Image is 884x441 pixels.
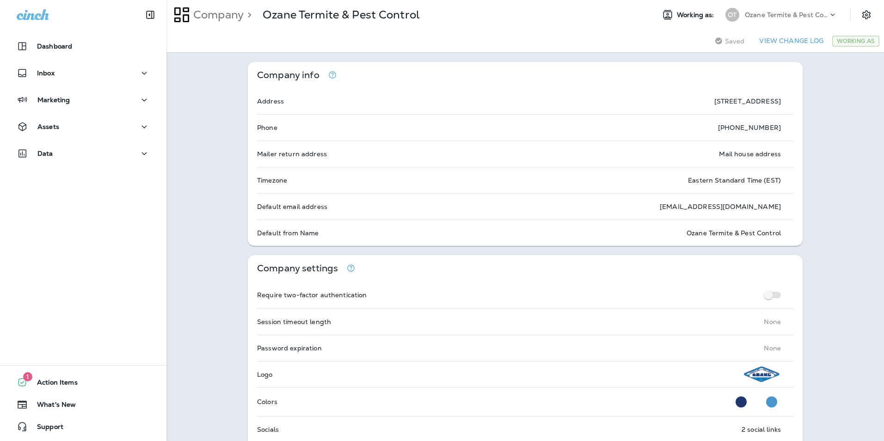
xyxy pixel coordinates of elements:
button: Assets [9,117,157,136]
div: Working As [832,36,879,47]
p: Colors [257,398,277,405]
p: Address [257,98,284,105]
p: [EMAIL_ADDRESS][DOMAIN_NAME] [660,203,781,210]
p: [STREET_ADDRESS] [714,98,781,105]
button: Dashboard [9,37,157,55]
button: 1Action Items [9,373,157,392]
p: Password expiration [257,344,322,352]
button: Support [9,417,157,436]
button: Primary Color [732,392,750,411]
p: Ozane Termite & Pest Control [687,229,781,237]
p: Socials [257,426,279,433]
p: Mail house address [719,150,781,158]
p: Assets [37,123,59,130]
span: Saved [725,37,745,45]
span: 1 [23,372,32,381]
button: Secondary Color [762,392,781,411]
button: Marketing [9,91,157,109]
p: Ozane Termite & Pest Control [263,8,420,22]
p: Marketing [37,96,70,104]
p: Phone [257,124,277,131]
p: Inbox [37,69,55,77]
p: Company settings [257,264,338,272]
div: OT [725,8,739,22]
p: > [244,8,252,22]
p: Data [37,150,53,157]
button: View Change Log [755,34,827,48]
p: 2 social links [742,426,781,433]
button: What's New [9,395,157,414]
p: Default email address [257,203,327,210]
p: None [764,318,781,325]
span: What's New [28,401,76,412]
p: Eastern Standard Time (EST) [688,177,781,184]
p: Require two-factor authentication [257,291,367,299]
p: Timezone [257,177,287,184]
span: Working as: [677,11,716,19]
p: Session timeout length [257,318,331,325]
button: Data [9,144,157,163]
p: Logo [257,371,273,378]
p: Company info [257,71,319,79]
p: Mailer return address [257,150,327,158]
p: Ozane Termite & Pest Control [745,11,828,18]
p: [PHONE_NUMBER] [718,124,781,131]
span: Action Items [28,379,78,390]
button: Collapse Sidebar [137,6,163,24]
button: Inbox [9,64,157,82]
button: Settings [858,6,875,23]
p: None [764,344,781,352]
img: Ozane%20logo%20with%20white%20stroke.png [742,366,781,383]
span: Support [28,423,63,434]
p: Dashboard [37,43,72,50]
p: Company [190,8,244,22]
p: Default from Name [257,229,319,237]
